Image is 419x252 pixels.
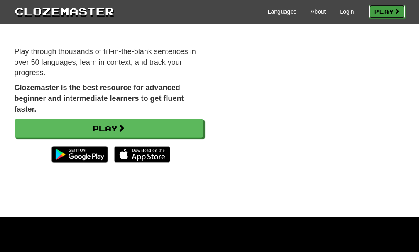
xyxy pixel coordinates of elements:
a: Languages [268,7,296,16]
a: Play [369,5,405,19]
a: About [311,7,326,16]
p: Play through thousands of fill-in-the-blank sentences in over 50 languages, learn in context, and... [15,46,203,78]
strong: Clozemaster is the best resource for advanced beginner and intermediate learners to get fluent fa... [15,83,184,113]
a: Login [340,7,354,16]
a: Play [15,119,203,138]
img: Get it on Google Play [47,142,112,167]
img: Download_on_the_App_Store_Badge_US-UK_135x40-25178aeef6eb6b83b96f5f2d004eda3bffbb37122de64afbaef7... [114,146,170,163]
a: Clozemaster [15,3,114,19]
